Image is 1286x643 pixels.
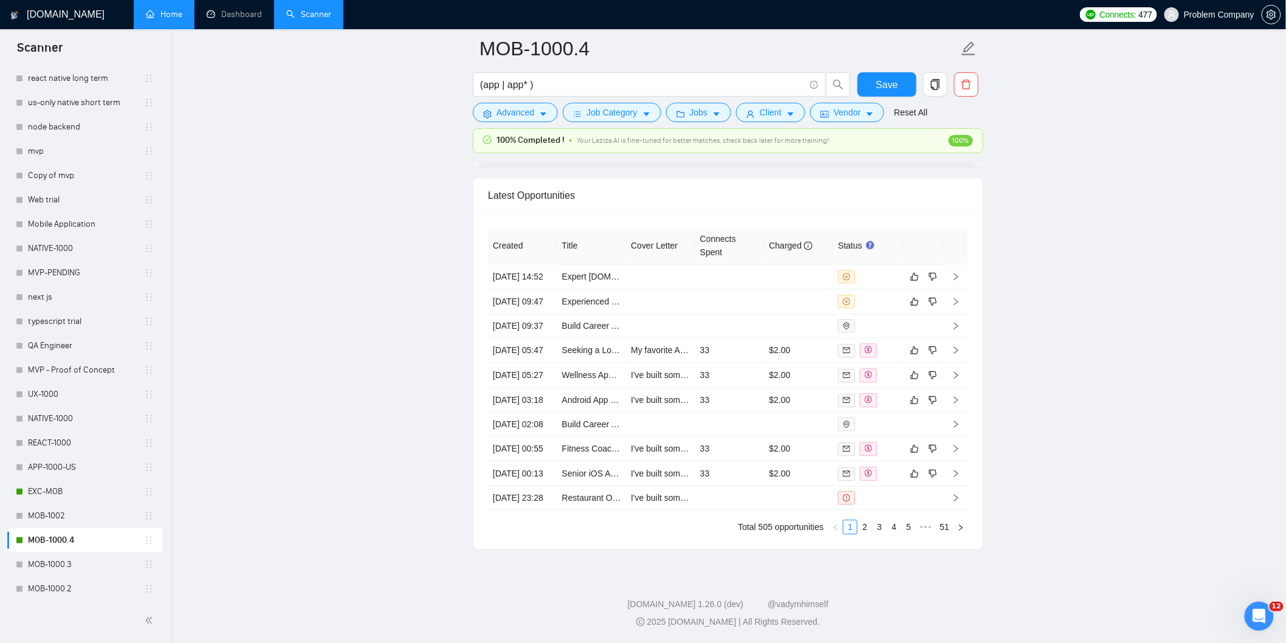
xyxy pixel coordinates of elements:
[952,272,960,281] span: right
[1099,8,1136,21] span: Connects:
[642,109,651,119] span: caret-down
[765,436,834,461] td: $2.00
[144,535,154,545] span: holder
[695,461,765,486] td: 33
[144,171,154,181] span: holder
[736,103,805,122] button: userClientcaret-down
[910,272,919,281] span: like
[144,511,154,521] span: holder
[28,455,144,480] a: APP-1000-US
[843,421,850,428] span: environment
[887,520,901,534] a: 4
[926,294,940,309] button: dislike
[557,227,627,264] th: Title
[804,241,813,250] span: info-circle
[949,135,973,146] span: 100%
[144,74,154,83] span: holder
[488,436,557,461] td: [DATE] 00:55
[695,436,765,461] td: 33
[907,294,922,309] button: like
[7,358,162,382] li: MVP - Proof of Concept
[7,455,162,480] li: APP-1000-US
[760,106,782,119] span: Client
[926,466,940,481] button: dislike
[28,261,144,285] a: MVP-PENDING
[488,338,557,363] td: [DATE] 05:47
[865,346,872,353] span: dollar
[1270,602,1284,611] span: 12
[843,445,850,452] span: mail
[7,188,162,212] li: Web trial
[10,5,19,25] img: logo
[28,309,144,334] a: typescript trial
[929,370,937,380] span: dislike
[144,438,154,448] span: holder
[488,363,557,388] td: [DATE] 05:27
[488,461,557,486] td: [DATE] 00:13
[910,469,919,478] span: like
[28,163,144,188] a: Copy of mvp
[929,272,937,281] span: dislike
[7,407,162,431] li: NATIVE-1000
[872,520,887,534] li: 3
[865,396,872,403] span: dollar
[695,227,765,264] th: Connects Spent
[28,407,144,431] a: NATIVE-1000
[907,368,922,382] button: like
[144,219,154,229] span: holder
[7,139,162,163] li: mvp
[954,72,978,97] button: delete
[765,338,834,363] td: $2.00
[562,395,769,405] a: Android App Developer Needed for Camera Integration
[828,520,843,534] button: left
[695,338,765,363] td: 33
[557,289,627,314] td: Experienced Developer Needed for Online Dating App
[628,599,744,609] a: [DOMAIN_NAME] 1.26.0 (dev)
[1262,5,1281,24] button: setting
[952,321,960,330] span: right
[907,269,922,284] button: like
[144,584,154,594] span: holder
[144,390,154,399] span: holder
[7,115,162,139] li: node backend
[858,72,916,97] button: Save
[562,321,780,331] a: Build Career App for High School Student Passion Project
[712,109,721,119] span: caret-down
[488,388,557,413] td: [DATE] 03:18
[695,388,765,413] td: 33
[769,241,813,250] span: Charged
[834,106,861,119] span: Vendor
[961,41,977,57] span: edit
[144,244,154,253] span: holder
[1262,10,1281,19] a: setting
[7,334,162,358] li: QA Engineer
[843,396,850,404] span: mail
[145,614,157,627] span: double-left
[865,239,876,250] div: Tooltip anchor
[144,560,154,569] span: holder
[557,314,627,338] td: Build Career App for High School Student Passion Project
[28,236,144,261] a: NATIVE-1000
[786,109,795,119] span: caret-down
[690,106,708,119] span: Jobs
[144,122,154,132] span: holder
[28,139,144,163] a: mvp
[952,371,960,379] span: right
[480,33,958,64] input: Scanner name...
[666,103,732,122] button: folderJobscaret-down
[7,504,162,528] li: MOB-1002
[7,577,162,601] li: MOB-1000.2
[828,520,843,534] li: Previous Page
[858,520,872,534] a: 2
[926,343,940,357] button: dislike
[557,264,627,289] td: Expert Passion.io App Developer Needed
[923,72,947,97] button: copy
[916,520,935,534] li: Next 5 Pages
[7,91,162,115] li: us-only native short term
[557,461,627,486] td: Senior iOS App Developer Needed for Innovative Project
[1167,10,1176,19] span: user
[497,106,534,119] span: Advanced
[843,494,850,501] span: exclamation-circle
